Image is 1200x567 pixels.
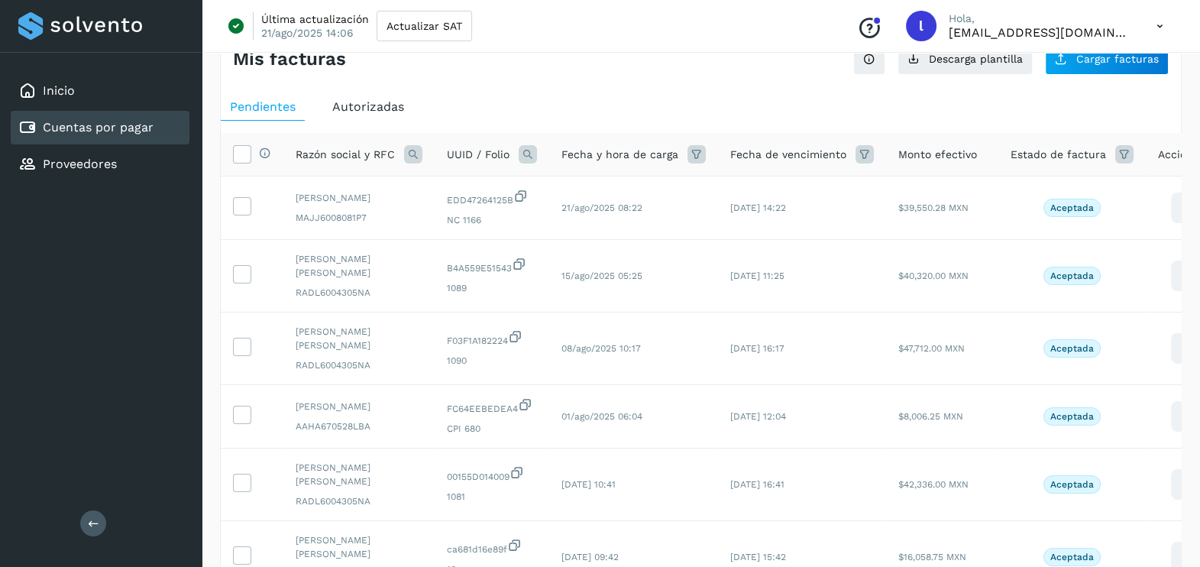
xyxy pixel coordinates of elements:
span: [PERSON_NAME] [296,400,422,413]
span: $47,712.00 MXN [898,343,965,354]
span: Autorizadas [332,99,404,114]
p: Aceptada [1050,271,1094,281]
span: [DATE] 14:22 [730,202,786,213]
p: Aceptada [1050,479,1094,490]
span: 15/ago/2025 05:25 [561,271,642,281]
div: Cuentas por pagar [11,111,189,144]
p: Aceptada [1050,202,1094,213]
span: UUID / Folio [447,147,509,163]
span: $8,006.25 MXN [898,411,963,422]
span: FC64EEBEDEA4 [447,397,537,416]
span: RADL6004305NA [296,494,422,508]
button: Actualizar SAT [377,11,472,41]
span: 21/ago/2025 08:22 [561,202,642,213]
span: $39,550.28 MXN [898,202,969,213]
span: 1090 [447,354,537,368]
span: [PERSON_NAME] [PERSON_NAME] [296,461,422,488]
span: Actualizar SAT [387,21,462,31]
div: Inicio [11,74,189,108]
span: [PERSON_NAME] [PERSON_NAME] [296,252,422,280]
span: [PERSON_NAME] [PERSON_NAME] [296,533,422,561]
span: RADL6004305NA [296,286,422,300]
span: Monto efectivo [898,147,977,163]
span: [PERSON_NAME] [PERSON_NAME] [296,325,422,352]
span: Cargar facturas [1076,53,1159,64]
span: $16,058.75 MXN [898,552,966,562]
span: [DATE] 11:25 [730,271,784,281]
span: [DATE] 15:42 [730,552,786,562]
button: Cargar facturas [1045,43,1169,75]
span: [DATE] 16:17 [730,343,784,354]
span: MAJJ6008081P7 [296,211,422,225]
span: 1089 [447,281,537,295]
span: Pendientes [230,99,296,114]
p: Aceptada [1050,411,1094,422]
span: [PERSON_NAME] [296,191,422,205]
span: ca681d16e89f [447,538,537,556]
p: Aceptada [1050,552,1094,562]
button: Descarga plantilla [898,43,1033,75]
h4: Mis facturas [233,48,346,70]
span: F03F1A182224 [447,329,537,348]
a: Inicio [43,83,75,98]
span: 1081 [447,490,537,504]
span: RADL6004305NA [296,358,422,372]
span: Fecha de vencimiento [730,147,846,163]
a: Proveedores [43,157,117,171]
span: EDD47264125B [447,189,537,207]
span: [DATE] 12:04 [730,411,786,422]
div: Proveedores [11,147,189,181]
p: Hola, [949,12,1132,25]
p: 21/ago/2025 14:06 [261,26,354,40]
span: [DATE] 10:41 [561,479,616,490]
span: Estado de factura [1011,147,1106,163]
p: luisfgonzalez@solgic.mx [949,25,1132,40]
span: 01/ago/2025 06:04 [561,411,642,422]
span: CPI 680 [447,422,537,436]
span: $42,336.00 MXN [898,479,969,490]
span: NC 1166 [447,213,537,227]
p: Aceptada [1050,343,1094,354]
span: Descarga plantilla [929,53,1023,64]
span: Razón social y RFC [296,147,395,163]
span: $40,320.00 MXN [898,271,969,281]
span: 00155D014009 [447,465,537,484]
span: AAHA670528LBA [296,420,422,433]
p: Última actualización [261,12,369,26]
span: Fecha y hora de carga [561,147,678,163]
a: Cuentas por pagar [43,120,154,134]
span: 08/ago/2025 10:17 [561,343,641,354]
span: [DATE] 16:41 [730,479,784,490]
span: [DATE] 09:42 [561,552,619,562]
span: B4A559E51543 [447,257,537,275]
